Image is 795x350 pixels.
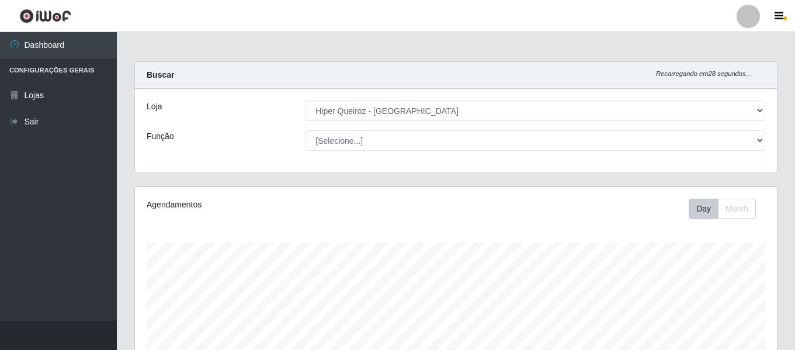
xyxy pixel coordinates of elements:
[656,70,751,77] i: Recarregando em 28 segundos...
[718,199,756,219] button: Month
[689,199,765,219] div: Toolbar with button groups
[147,70,174,79] strong: Buscar
[689,199,756,219] div: First group
[19,9,71,23] img: CoreUI Logo
[147,101,162,113] label: Loja
[147,130,174,143] label: Função
[689,199,718,219] button: Day
[147,199,394,211] div: Agendamentos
